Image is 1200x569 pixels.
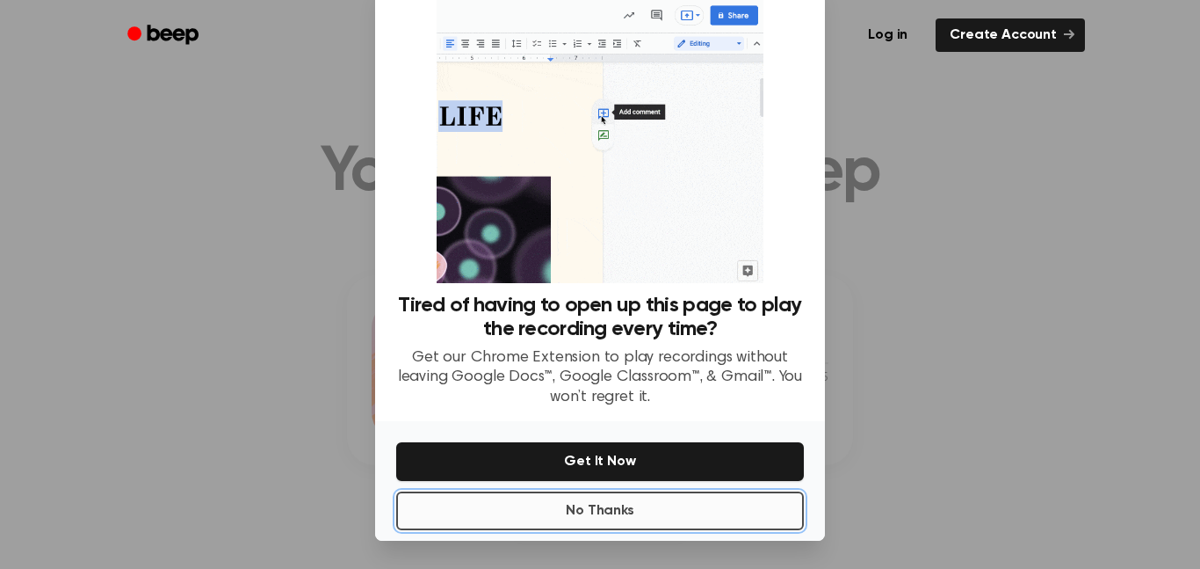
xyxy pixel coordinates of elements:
[936,18,1085,52] a: Create Account
[396,442,804,481] button: Get It Now
[850,15,925,55] a: Log in
[115,18,214,53] a: Beep
[396,294,804,341] h3: Tired of having to open up this page to play the recording every time?
[396,492,804,530] button: No Thanks
[396,348,804,408] p: Get our Chrome Extension to play recordings without leaving Google Docs™, Google Classroom™, & Gm...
